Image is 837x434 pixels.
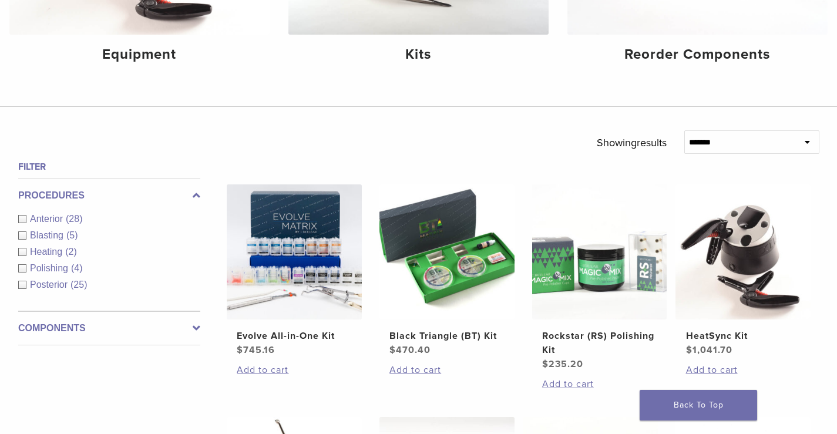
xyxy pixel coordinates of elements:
[542,358,583,370] bdi: 235.20
[379,184,515,319] img: Black Triangle (BT) Kit
[237,344,243,356] span: $
[389,344,431,356] bdi: 470.40
[70,280,87,290] span: (25)
[542,329,657,357] h2: Rockstar (RS) Polishing Kit
[66,230,78,240] span: (5)
[237,344,275,356] bdi: 745.16
[389,329,504,343] h2: Black Triangle (BT) Kit
[532,184,667,319] img: Rockstar (RS) Polishing Kit
[237,329,351,343] h2: Evolve All-in-One Kit
[19,44,260,65] h4: Equipment
[542,377,657,391] a: Add to cart: “Rockstar (RS) Polishing Kit”
[18,189,200,203] label: Procedures
[686,363,801,377] a: Add to cart: “HeatSync Kit”
[227,184,362,319] img: Evolve All-in-One Kit
[227,184,362,357] a: Evolve All-in-One KitEvolve All-in-One Kit $745.16
[30,263,71,273] span: Polishing
[686,329,801,343] h2: HeatSync Kit
[298,44,539,65] h4: Kits
[65,247,77,257] span: (2)
[640,390,757,420] a: Back To Top
[542,358,549,370] span: $
[237,363,351,377] a: Add to cart: “Evolve All-in-One Kit”
[30,214,66,224] span: Anterior
[686,344,693,356] span: $
[597,130,667,155] p: Showing results
[30,247,65,257] span: Heating
[71,263,83,273] span: (4)
[389,344,396,356] span: $
[379,184,515,357] a: Black Triangle (BT) KitBlack Triangle (BT) Kit $470.40
[66,214,82,224] span: (28)
[675,184,811,357] a: HeatSync KitHeatSync Kit $1,041.70
[18,321,200,335] label: Components
[30,230,66,240] span: Blasting
[577,44,818,65] h4: Reorder Components
[532,184,667,371] a: Rockstar (RS) Polishing KitRockstar (RS) Polishing Kit $235.20
[675,184,811,319] img: HeatSync Kit
[389,363,504,377] a: Add to cart: “Black Triangle (BT) Kit”
[30,280,70,290] span: Posterior
[18,160,200,174] h4: Filter
[686,344,732,356] bdi: 1,041.70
